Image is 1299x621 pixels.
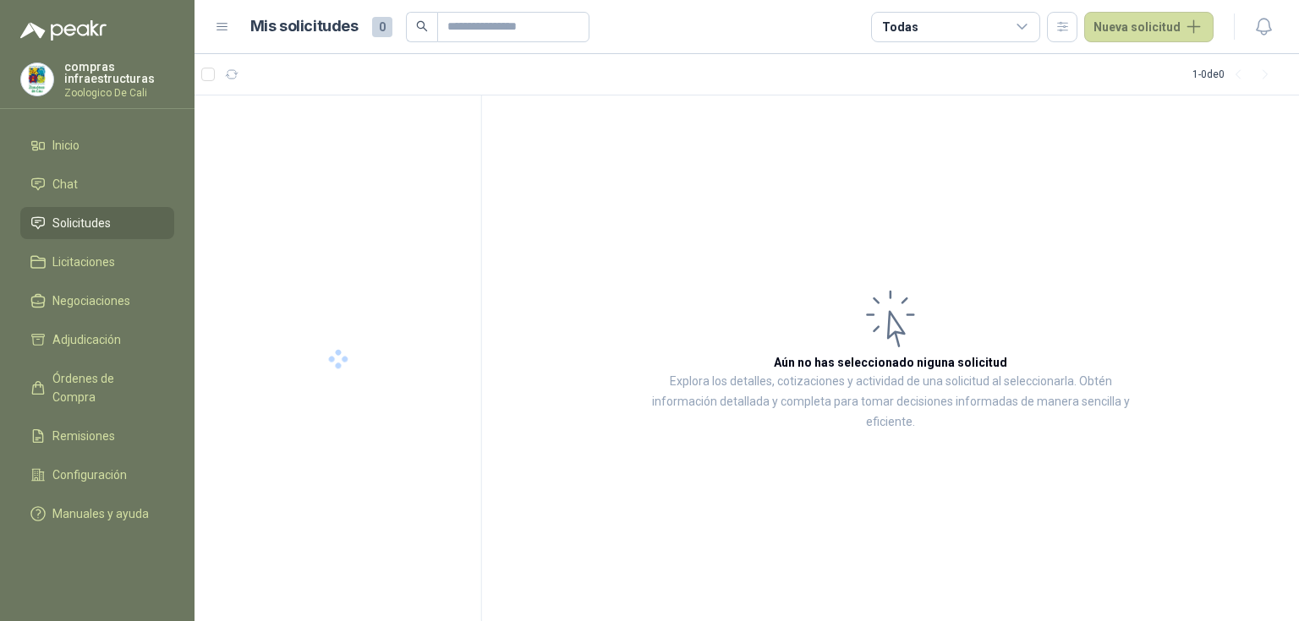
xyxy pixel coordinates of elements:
span: Adjudicación [52,330,121,349]
a: Remisiones [20,420,174,452]
span: Licitaciones [52,253,115,271]
a: Configuración [20,459,174,491]
span: Negociaciones [52,291,130,310]
span: search [416,20,428,32]
p: Zoologico De Cali [64,88,174,98]
button: Nueva solicitud [1084,12,1214,42]
a: Negociaciones [20,285,174,317]
p: compras infraestructuras [64,61,174,84]
span: Remisiones [52,427,115,445]
span: Configuración [52,466,127,484]
img: Logo peakr [20,20,107,41]
a: Órdenes de Compra [20,362,174,413]
div: Todas [882,18,918,36]
div: 1 - 0 de 0 [1192,61,1279,88]
a: Licitaciones [20,246,174,278]
p: Explora los detalles, cotizaciones y actividad de una solicitud al seleccionarla. Obtén informaci... [651,372,1130,433]
span: Inicio [52,136,79,155]
span: Chat [52,175,78,193]
img: Company Logo [21,63,53,95]
h3: Aún no has seleccionado niguna solicitud [774,353,1007,372]
a: Adjudicación [20,324,174,356]
span: Solicitudes [52,214,111,232]
span: 0 [372,17,392,37]
h1: Mis solicitudes [250,14,359,39]
a: Inicio [20,129,174,161]
a: Chat [20,168,174,200]
a: Manuales y ayuda [20,498,174,530]
span: Manuales y ayuda [52,504,149,523]
span: Órdenes de Compra [52,369,158,406]
a: Solicitudes [20,207,174,239]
